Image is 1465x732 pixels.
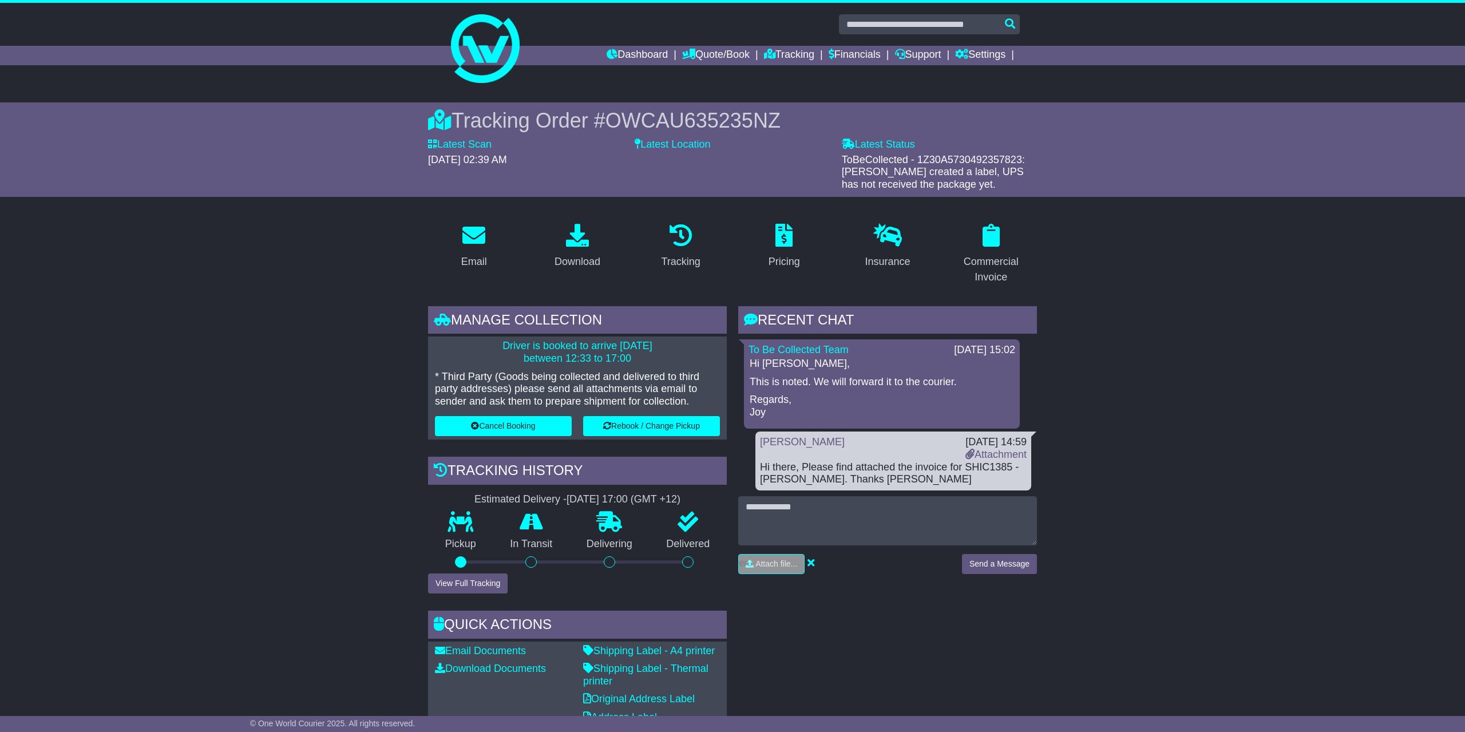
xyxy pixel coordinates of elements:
[662,254,700,270] div: Tracking
[428,139,492,151] label: Latest Scan
[764,46,814,65] a: Tracking
[952,254,1030,285] div: Commercial Invoice
[954,344,1015,357] div: [DATE] 15:02
[857,220,917,274] a: Insurance
[769,254,800,270] div: Pricing
[428,154,507,165] span: [DATE] 02:39 AM
[493,538,570,551] p: In Transit
[583,693,695,705] a: Original Address Label
[750,394,1014,418] p: Regards, Joy
[583,663,708,687] a: Shipping Label - Thermal printer
[461,254,487,270] div: Email
[965,436,1027,449] div: [DATE] 14:59
[567,493,680,506] div: [DATE] 17:00 (GMT +12)
[435,645,526,656] a: Email Documents
[749,344,849,355] a: To Be Collected Team
[760,436,845,448] a: [PERSON_NAME]
[435,371,720,408] p: * Third Party (Goods being collected and delivered to third party addresses) please send all atta...
[750,358,1014,370] p: Hi [PERSON_NAME],
[428,108,1037,133] div: Tracking Order #
[761,220,807,274] a: Pricing
[547,220,608,274] a: Download
[428,573,508,593] button: View Full Tracking
[945,220,1037,289] a: Commercial Invoice
[654,220,708,274] a: Tracking
[962,554,1037,574] button: Send a Message
[569,538,650,551] p: Delivering
[760,461,1027,486] div: Hi there, Please find attached the invoice for SHIC1385 - [PERSON_NAME]. Thanks [PERSON_NAME]
[895,46,941,65] a: Support
[650,538,727,551] p: Delivered
[435,340,720,365] p: Driver is booked to arrive [DATE] between 12:33 to 17:00
[738,306,1037,337] div: RECENT CHAT
[428,611,727,642] div: Quick Actions
[750,376,1014,389] p: This is noted. We will forward it to the courier.
[955,46,1005,65] a: Settings
[682,46,750,65] a: Quote/Book
[428,493,727,506] div: Estimated Delivery -
[555,254,600,270] div: Download
[635,139,710,151] label: Latest Location
[435,416,572,436] button: Cancel Booking
[250,719,415,728] span: © One World Courier 2025. All rights reserved.
[865,254,910,270] div: Insurance
[583,416,720,436] button: Rebook / Change Pickup
[605,109,781,132] span: OWCAU635235NZ
[428,457,727,488] div: Tracking history
[965,449,1027,460] a: Attachment
[428,306,727,337] div: Manage collection
[829,46,881,65] a: Financials
[583,645,715,656] a: Shipping Label - A4 printer
[842,139,915,151] label: Latest Status
[842,154,1025,190] span: ToBeCollected - 1Z30A5730492357823: [PERSON_NAME] created a label, UPS has not received the packa...
[583,711,657,723] a: Address Label
[607,46,668,65] a: Dashboard
[435,663,546,674] a: Download Documents
[428,538,493,551] p: Pickup
[454,220,494,274] a: Email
